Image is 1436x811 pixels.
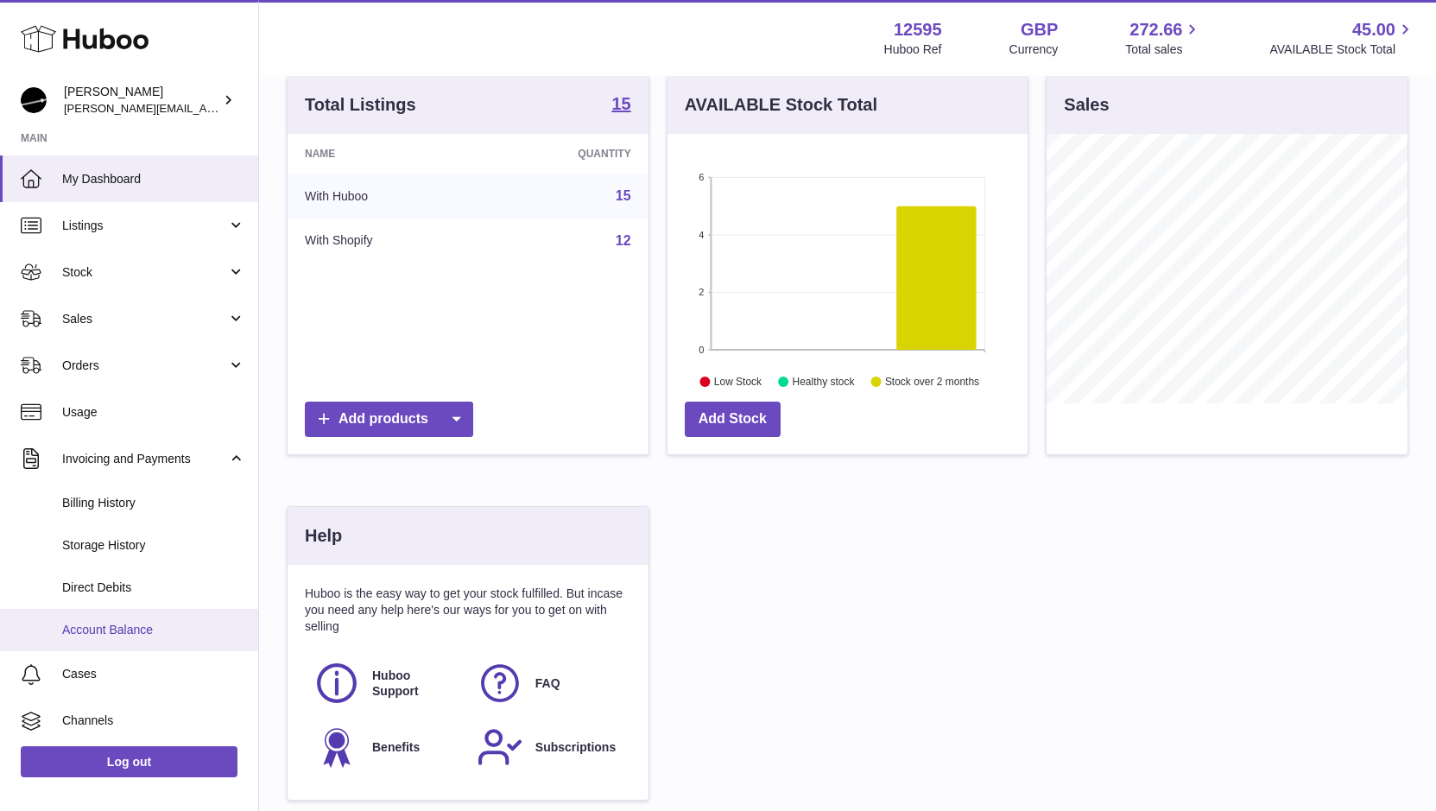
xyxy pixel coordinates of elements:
span: Orders [62,358,227,374]
strong: GBP [1021,18,1058,41]
span: Direct Debits [62,580,245,596]
span: Stock [62,264,227,281]
text: 2 [699,288,704,298]
text: 4 [699,230,704,240]
span: Usage [62,404,245,421]
span: 272.66 [1129,18,1182,41]
a: Subscriptions [477,724,623,770]
a: FAQ [477,660,623,706]
a: Add Stock [685,402,781,437]
h3: AVAILABLE Stock Total [685,93,877,117]
a: Benefits [313,724,459,770]
span: Listings [62,218,227,234]
h3: Sales [1064,93,1109,117]
span: Invoicing and Payments [62,451,227,467]
span: Billing History [62,495,245,511]
text: Healthy stock [792,377,855,389]
a: Log out [21,746,237,777]
span: Benefits [372,739,420,756]
span: Subscriptions [535,739,616,756]
a: Add products [305,402,473,437]
span: [PERSON_NAME][EMAIL_ADDRESS][PERSON_NAME][DOMAIN_NAME] [64,101,439,115]
a: 12 [616,233,631,248]
text: 6 [699,172,704,182]
span: AVAILABLE Stock Total [1269,41,1415,58]
a: Huboo Support [313,660,459,706]
text: Stock over 2 months [885,377,979,389]
strong: 12595 [894,18,942,41]
th: Quantity [482,134,648,174]
td: With Shopify [288,219,482,263]
div: Currency [1009,41,1059,58]
text: 0 [699,345,704,355]
a: 272.66 Total sales [1125,18,1202,58]
span: Channels [62,713,245,729]
span: 45.00 [1352,18,1395,41]
span: Sales [62,311,227,327]
span: Cases [62,666,245,682]
td: With Huboo [288,174,482,219]
span: Account Balance [62,622,245,638]
p: Huboo is the easy way to get your stock fulfilled. But incase you need any help here's our ways f... [305,586,631,635]
h3: Help [305,524,342,548]
th: Name [288,134,482,174]
span: Total sales [1125,41,1202,58]
h3: Total Listings [305,93,416,117]
a: 15 [616,188,631,203]
span: Storage History [62,537,245,554]
span: Huboo Support [372,668,458,700]
span: FAQ [535,675,560,692]
span: My Dashboard [62,171,245,187]
strong: 15 [611,95,630,112]
a: 15 [611,95,630,116]
div: Huboo Ref [884,41,942,58]
text: Low Stock [714,377,762,389]
img: douglas@windeler.co [21,87,47,113]
a: 45.00 AVAILABLE Stock Total [1269,18,1415,58]
div: [PERSON_NAME] [64,84,219,117]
